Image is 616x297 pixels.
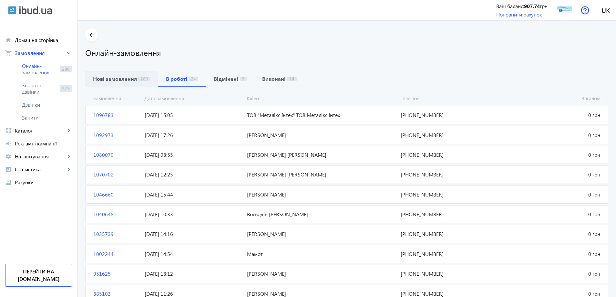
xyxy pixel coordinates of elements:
[142,211,244,218] span: [DATE] 10:33
[601,6,610,14] span: uk
[142,191,244,198] span: [DATE] 15:44
[142,270,244,277] span: [DATE] 18:12
[15,50,66,56] span: Замовлення
[244,132,398,139] span: [PERSON_NAME]
[398,230,500,238] span: [PHONE_NUMBER]
[5,179,12,186] mat-icon: receipt_long
[91,132,142,139] span: 1092973
[19,6,52,15] img: ibud_text.svg
[5,153,12,160] mat-icon: settings
[500,250,603,258] span: 0 грн
[93,76,137,81] b: Нові замовлення
[15,179,72,186] span: Рахунки
[142,171,244,178] span: [DATE] 12:25
[91,111,142,119] span: 1096783
[166,76,187,81] b: В роботі
[496,11,542,18] a: Поповнити рахунок
[15,37,72,43] span: Домашня сторінка
[262,76,286,81] b: Виконані
[22,63,57,76] span: Онлайн-замовлення
[244,270,398,277] span: [PERSON_NAME]
[60,66,72,72] span: 280
[244,230,398,238] span: [PERSON_NAME]
[244,171,398,178] span: [PERSON_NAME] [PERSON_NAME]
[398,191,500,198] span: [PHONE_NUMBER]
[60,85,72,92] span: 273
[5,127,12,134] mat-icon: grid_view
[189,77,198,81] span: 24
[91,191,142,198] span: 1046660
[15,166,66,173] span: Статистика
[66,166,72,173] mat-icon: keyboard_arrow_right
[500,230,603,238] span: 0 грн
[244,191,398,198] span: [PERSON_NAME]
[91,250,142,258] span: 1002244
[581,6,589,15] img: help.svg
[142,111,244,119] span: [DATE] 15:05
[244,250,398,258] span: Мамот
[138,77,150,81] span: 280
[90,95,142,102] span: Замовлення
[5,264,72,287] a: Перейти на [DOMAIN_NAME]
[142,250,244,258] span: [DATE] 14:54
[5,166,12,173] mat-icon: analytics
[500,95,603,102] span: Загалом
[500,111,603,119] span: 0 грн
[142,95,244,102] span: Дата замовлення
[91,270,142,277] span: 951625
[398,270,500,277] span: [PHONE_NUMBER]
[398,95,501,102] span: Телефон
[66,153,72,160] mat-icon: keyboard_arrow_right
[557,3,572,17] img: 124745fad4796907db1583131785263-3cabc73a58.jpg
[496,3,548,10] div: Ваш баланс: грн
[91,151,142,158] span: 1080070
[287,77,297,81] span: 14
[85,47,608,58] h1: Онлайн-замовлення
[244,111,398,119] span: ТОВ "Металікс Інтех" ТОВ Металікс Інтех
[66,50,72,56] mat-icon: keyboard_arrow_right
[8,6,16,15] img: ibud.svg
[5,50,12,56] mat-icon: shopping_cart
[91,230,142,238] span: 1035739
[5,37,12,43] mat-icon: home
[524,3,540,9] b: 907.74
[398,171,500,178] span: [PHONE_NUMBER]
[398,151,500,158] span: [PHONE_NUMBER]
[15,153,66,160] span: Налаштування
[244,211,398,218] span: Воєводін [PERSON_NAME]
[142,132,244,139] span: [DATE] 17:26
[240,77,247,81] span: 9
[500,191,603,198] span: 0 грн
[500,151,603,158] span: 0 грн
[214,76,238,81] b: Відмінені
[500,171,603,178] span: 0 грн
[15,140,72,147] span: Рекламні кампанії
[142,230,244,238] span: [DATE] 14:16
[91,171,142,178] span: 1070702
[398,250,500,258] span: [PHONE_NUMBER]
[66,127,72,134] mat-icon: keyboard_arrow_right
[15,127,66,134] span: Каталог
[398,132,500,139] span: [PHONE_NUMBER]
[244,95,398,102] span: Кліент
[88,31,96,39] mat-icon: arrow_back
[398,111,500,119] span: [PHONE_NUMBER]
[142,151,244,158] span: [DATE] 08:55
[500,132,603,139] span: 0 грн
[22,114,72,121] span: Запити
[500,270,603,277] span: 0 грн
[398,211,500,218] span: [PHONE_NUMBER]
[22,101,72,108] span: Дзвінки
[5,140,12,147] mat-icon: campaign
[244,151,398,158] span: [PERSON_NAME] [PERSON_NAME]
[91,211,142,218] span: 1040648
[22,82,57,95] span: Зворотні дзвінки
[500,211,603,218] span: 0 грн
